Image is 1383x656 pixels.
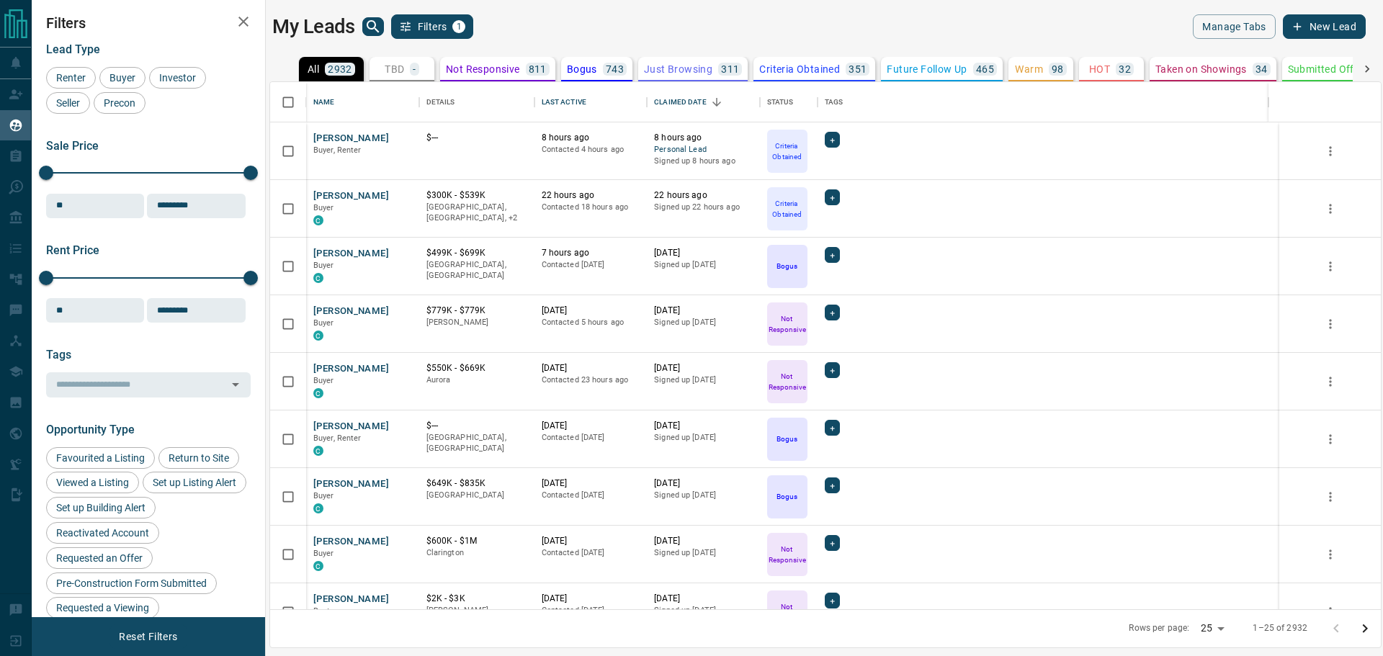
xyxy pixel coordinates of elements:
[306,82,419,122] div: Name
[46,547,153,569] div: Requested an Offer
[46,139,99,153] span: Sale Price
[313,145,362,155] span: Buyer, Renter
[158,447,239,469] div: Return to Site
[1193,14,1275,39] button: Manage Tabs
[644,64,712,74] p: Just Browsing
[413,64,416,74] p: -
[313,331,323,341] div: condos.ca
[654,547,753,559] p: Signed up [DATE]
[654,82,707,122] div: Claimed Date
[46,348,71,361] span: Tags
[313,376,334,385] span: Buyer
[51,502,151,513] span: Set up Building Alert
[542,535,640,547] p: [DATE]
[654,247,753,259] p: [DATE]
[1283,14,1366,39] button: New Lead
[313,318,334,328] span: Buyer
[46,522,159,544] div: Reactivated Account
[529,64,547,74] p: 811
[313,477,389,491] button: [PERSON_NAME]
[426,132,527,144] p: $---
[46,92,90,114] div: Seller
[426,420,527,432] p: $---
[143,472,246,493] div: Set up Listing Alert
[776,261,797,271] p: Bogus
[426,605,527,616] p: [PERSON_NAME]
[1129,622,1189,634] p: Rows per page:
[654,305,753,317] p: [DATE]
[825,305,840,320] div: +
[830,363,835,377] span: +
[313,215,323,225] div: condos.ca
[426,477,527,490] p: $649K - $835K
[776,491,797,502] p: Bogus
[1320,313,1341,335] button: more
[542,82,586,122] div: Last Active
[654,132,753,144] p: 8 hours ago
[313,549,334,558] span: Buyer
[426,305,527,317] p: $779K - $779K
[308,64,319,74] p: All
[830,132,835,147] span: +
[654,535,753,547] p: [DATE]
[313,273,323,283] div: condos.ca
[830,190,835,205] span: +
[313,388,323,398] div: condos.ca
[426,247,527,259] p: $499K - $699K
[830,248,835,262] span: +
[542,490,640,501] p: Contacted [DATE]
[1320,256,1341,277] button: more
[313,535,389,549] button: [PERSON_NAME]
[46,497,156,518] div: Set up Building Alert
[313,305,389,318] button: [PERSON_NAME]
[51,527,154,539] span: Reactivated Account
[313,420,389,433] button: [PERSON_NAME]
[654,432,753,444] p: Signed up [DATE]
[830,305,835,320] span: +
[825,189,840,205] div: +
[1253,622,1307,634] p: 1–25 of 2932
[46,42,100,56] span: Lead Type
[313,503,323,513] div: condos.ca
[1195,618,1230,639] div: 25
[148,477,241,488] span: Set up Listing Alert
[426,547,527,559] p: Clarington
[830,421,835,435] span: +
[313,132,389,145] button: [PERSON_NAME]
[542,317,640,328] p: Contacted 5 hours ago
[654,593,753,605] p: [DATE]
[721,64,739,74] p: 311
[887,64,967,74] p: Future Follow Up
[46,597,159,619] div: Requested a Viewing
[647,82,760,122] div: Claimed Date
[426,593,527,605] p: $2K - $3K
[1320,428,1341,450] button: more
[769,198,806,220] p: Criteria Obtained
[46,423,135,436] span: Opportunity Type
[767,82,794,122] div: Status
[1320,486,1341,508] button: more
[1052,64,1064,74] p: 98
[654,317,753,328] p: Signed up [DATE]
[99,67,146,89] div: Buyer
[46,447,155,469] div: Favourited a Listing
[542,305,640,317] p: [DATE]
[313,433,362,443] span: Buyer, Renter
[542,132,640,144] p: 8 hours ago
[654,259,753,271] p: Signed up [DATE]
[654,477,753,490] p: [DATE]
[825,535,840,551] div: +
[1288,64,1364,74] p: Submitted Offer
[830,536,835,550] span: +
[1155,64,1247,74] p: Taken on Showings
[225,374,246,395] button: Open
[542,605,640,616] p: Contacted [DATE]
[654,374,753,386] p: Signed up [DATE]
[542,144,640,156] p: Contacted 4 hours ago
[760,82,818,122] div: Status
[654,189,753,202] p: 22 hours ago
[313,362,389,376] button: [PERSON_NAME]
[769,371,806,392] p: Not Responsive
[825,362,840,378] div: +
[542,477,640,490] p: [DATE]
